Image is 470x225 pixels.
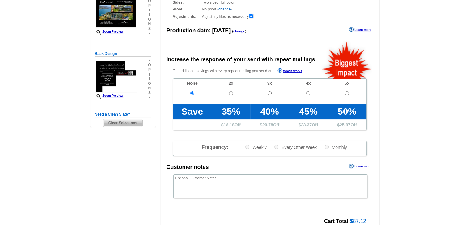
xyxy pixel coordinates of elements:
[173,104,212,119] td: Save
[95,112,151,117] h5: Need a Clean Slate?
[148,8,151,13] span: t
[148,13,151,17] span: i
[289,104,328,119] td: 45%
[262,122,273,127] span: 20.78
[201,145,228,150] span: Frequency:
[349,27,371,32] a: Learn more
[232,29,246,33] span: ( )
[95,60,137,92] img: small-thumb.jpg
[328,119,366,130] td: $ Off
[250,119,289,130] td: $ Off
[148,86,151,91] span: n
[173,13,367,19] div: Adjust my files as necessary
[350,218,366,224] span: $87.12
[148,58,151,63] span: »
[289,79,328,88] td: 4x
[233,29,245,33] a: change
[148,95,151,100] span: »
[173,6,200,12] strong: Proof:
[173,14,200,19] strong: Adjustments:
[148,67,151,72] span: p
[349,164,371,169] a: Learn more
[224,122,235,127] span: 18.18
[148,17,151,22] span: o
[148,81,151,86] span: o
[301,122,312,127] span: 23.37
[167,163,209,171] div: Customer notes
[212,119,250,130] td: $ Off
[95,51,151,57] h5: Back Design
[324,218,350,224] strong: Cart Total:
[148,72,151,77] span: t
[148,27,151,31] span: s
[167,55,315,64] div: Increase the response of your send with repeat mailings
[95,30,124,33] a: Zoom Preview
[289,119,328,130] td: $ Off
[212,27,231,34] span: [DATE]
[340,122,350,127] span: 25.97
[167,27,247,35] div: Production date:
[148,63,151,67] span: o
[321,41,372,79] img: biggestImpact.png
[95,94,124,97] a: Zoom Preview
[250,104,289,119] td: 40%
[245,145,249,149] input: Weekly
[212,79,250,88] td: 2x
[173,6,367,12] div: No proof ( )
[325,145,329,149] input: Monthly
[212,104,250,119] td: 35%
[218,7,231,11] a: change
[173,67,315,75] p: Get additional savings with every repeat mailing you send out.
[173,79,212,88] td: None
[274,144,317,150] label: Every Other Week
[274,145,278,149] input: Every Other Week
[250,79,289,88] td: 3x
[245,144,267,150] label: Weekly
[148,31,151,36] span: »
[148,91,151,95] span: s
[324,144,347,150] label: Monthly
[328,104,366,119] td: 50%
[277,68,302,75] a: Why it works
[103,119,142,127] span: Clear Selections
[328,79,366,88] td: 5x
[148,22,151,27] span: n
[148,77,151,81] span: i
[148,3,151,8] span: p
